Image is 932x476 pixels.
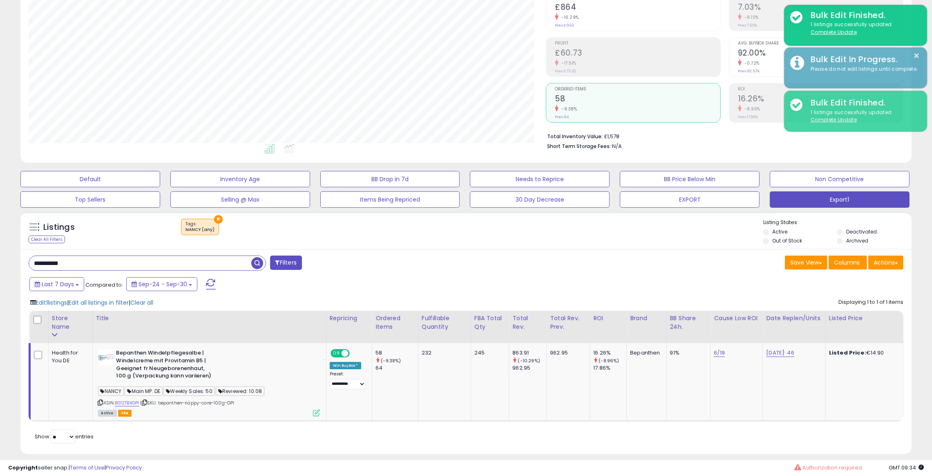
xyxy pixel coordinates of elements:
small: -17.51% [559,60,577,66]
div: Fulfillable Quantity [422,314,467,331]
span: Avg. Buybox Share [738,41,903,46]
div: Bepanthen [630,349,660,357]
h5: Listings [43,222,75,233]
u: Complete Update [811,29,857,36]
div: Preset: [330,371,366,389]
span: Main MP: DE [125,386,163,396]
button: 30 Day Decrease [470,191,610,208]
div: €14.90 [829,349,897,357]
span: ON [331,350,342,357]
label: Active [772,228,787,235]
label: Archived [846,237,868,244]
strong: Copyright [8,464,38,472]
span: Edit 1 listings [36,299,67,307]
span: Last 7 Days [42,280,74,288]
div: ROI [593,314,623,323]
span: Show: entries [35,433,94,440]
div: Clear All Filters [29,236,65,243]
div: ASIN: [98,349,320,415]
a: [DATE]: 46 [766,349,794,357]
button: × [914,51,920,61]
span: Weekly Sales: 50 [163,386,215,396]
div: 16.26% [593,349,626,357]
h2: 92.00% [738,48,903,59]
small: Prev: 17.86% [738,115,758,119]
span: FBA [118,410,132,417]
span: NANCY [98,386,124,396]
div: Store Name [52,314,89,331]
span: ROI [738,87,903,92]
div: Displaying 1 to 1 of 1 items [838,299,903,306]
small: Prev: £963 [555,23,574,28]
button: BB Price Below Min [620,171,760,187]
span: All listings currently available for purchase on Amazon [98,410,117,417]
th: CSV column name: cust_attr_4_Date Replen/Units [763,311,826,343]
span: Profit [555,41,720,46]
span: Reviewed: 10.08 [216,386,264,396]
h2: £60.73 [555,48,720,59]
th: CSV column name: cust_attr_5_Cause Low ROI [711,311,763,343]
a: Terms of Use [70,464,105,472]
div: Cause Low ROI [714,314,759,323]
small: -8.96% [742,106,760,112]
span: Clear all [130,299,153,307]
span: Sep-24 - Sep-30 [139,280,187,288]
button: Needs to Reprice [470,171,610,187]
b: Short Term Storage Fees: [547,143,611,150]
h2: 58 [555,94,720,105]
button: Default [20,171,160,187]
small: Prev: 64 [555,115,569,119]
div: Listed Price [829,314,900,323]
h2: 16.26% [738,94,903,105]
span: Compared to: [85,281,123,289]
small: -0.72% [742,60,760,66]
div: Bulk Edit Finished. [805,97,921,109]
button: Non Competitive [770,171,910,187]
button: Actions [868,256,903,269]
small: Prev: 7.65% [738,23,757,28]
button: EXPORT [620,191,760,208]
li: £1,578 [547,131,897,141]
button: Save View [785,256,827,269]
div: seller snap | | [8,464,142,472]
img: 41v2PTEWa9S._SL40_.jpg [98,349,114,366]
button: Filters [270,256,302,270]
span: | SKU: bepanthen-nappy-care-100g-GPI [140,400,234,406]
small: -9.38% [559,106,577,112]
button: Columns [829,256,867,269]
small: Prev: 92.67% [738,69,760,74]
u: Complete Update [811,116,857,123]
div: Bulk Edit In Progress. [805,54,921,65]
button: Inventory Age [170,171,310,187]
div: 962.95 [550,349,583,357]
div: Ordered Items [375,314,415,331]
div: BB Share 24h. [670,314,707,331]
button: Sep-24 - Sep-30 [126,277,197,291]
div: Total Rev. Prev. [550,314,586,331]
span: Columns [834,258,860,267]
div: 91% [670,349,704,357]
div: FBA Total Qty [474,314,506,331]
div: 17.86% [593,364,626,372]
a: 6/19 [714,349,725,357]
p: Listing States: [763,219,912,227]
small: Prev: £73.62 [555,69,576,74]
button: Export1 [770,191,910,208]
small: (-10.29%) [518,357,540,364]
span: 2025-10-8 09:34 GMT [889,464,924,472]
div: Brand [630,314,663,323]
div: Health for You DE [52,349,86,364]
div: 962.95 [512,364,546,372]
div: Title [96,314,323,323]
div: Win BuyBox * [330,362,362,369]
small: -10.29% [559,14,579,20]
span: Ordered Items [555,87,720,92]
div: Repricing [330,314,369,323]
span: OFF [348,350,361,357]
div: | | [30,299,153,307]
div: Please do not edit listings until complete. [805,65,921,73]
small: (-9.38%) [381,357,401,364]
a: B012TBXGPI [115,400,139,406]
div: Total Rev. [512,314,543,331]
button: Selling @ Max [170,191,310,208]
